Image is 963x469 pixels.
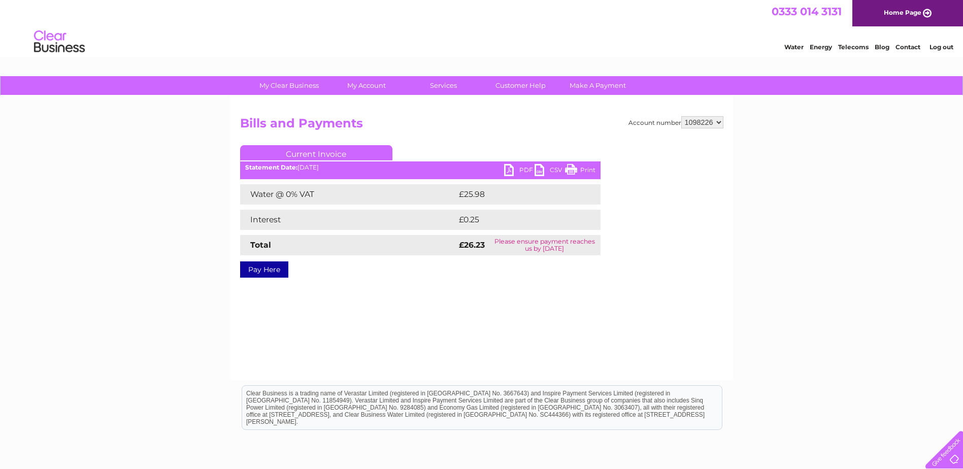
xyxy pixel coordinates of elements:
td: £25.98 [456,184,580,205]
a: Energy [810,43,832,51]
a: PDF [504,164,535,179]
a: Current Invoice [240,145,392,160]
td: £0.25 [456,210,577,230]
a: Print [565,164,595,179]
a: 0333 014 3131 [772,5,842,18]
a: Blog [875,43,889,51]
a: Water [784,43,804,51]
a: CSV [535,164,565,179]
h2: Bills and Payments [240,116,723,136]
a: Make A Payment [556,76,640,95]
a: My Clear Business [247,76,331,95]
img: logo.png [34,26,85,57]
div: Account number [628,116,723,128]
b: Statement Date: [245,163,297,171]
td: Water @ 0% VAT [240,184,456,205]
td: Interest [240,210,456,230]
div: [DATE] [240,164,601,171]
a: Pay Here [240,261,288,278]
strong: £26.23 [459,240,485,250]
a: Services [402,76,485,95]
a: My Account [324,76,408,95]
a: Contact [895,43,920,51]
td: Please ensure payment reaches us by [DATE] [489,235,601,255]
a: Telecoms [838,43,869,51]
div: Clear Business is a trading name of Verastar Limited (registered in [GEOGRAPHIC_DATA] No. 3667643... [242,6,722,49]
a: Log out [929,43,953,51]
strong: Total [250,240,271,250]
a: Customer Help [479,76,562,95]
